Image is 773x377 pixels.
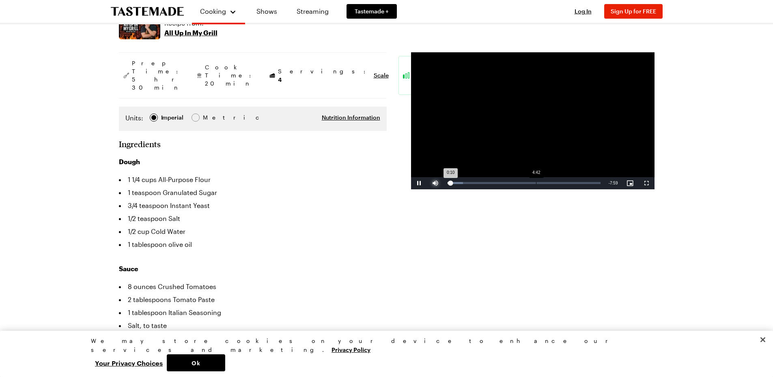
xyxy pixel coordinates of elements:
span: Cook Time: 20 min [205,63,255,88]
li: 1 teaspoon Granulated Sugar [119,186,387,199]
button: Mute [427,177,444,189]
button: Your Privacy Choices [91,354,167,371]
div: Progress Bar [448,182,601,184]
button: Log In [567,7,599,15]
button: Scale [374,71,389,79]
li: 1 tablespoon olive oil [119,238,387,251]
h2: Ingredients [119,139,161,149]
h3: Sauce [119,264,387,274]
img: Show where recipe is used [119,16,160,39]
div: Imperial [161,113,183,122]
div: Imperial Metric [125,113,220,124]
button: Pause [411,177,427,189]
p: All Up In My Grill [164,28,217,38]
li: 1/2 cup Cold Water [119,225,387,238]
div: Metric [203,113,220,122]
a: Recipe from:All Up In My Grill [164,18,217,38]
span: Log In [575,8,592,15]
h3: Dough [119,157,387,167]
button: Cooking [200,3,237,19]
div: Privacy [91,336,675,371]
video-js: Video Player [411,52,655,189]
li: Salt, to taste [119,319,387,332]
span: Servings: [278,67,370,84]
span: Prep Time: 5 hr 30 min [132,59,182,92]
span: 4 [278,75,282,83]
button: Sign Up for FREE [604,4,663,19]
div: We may store cookies on your device to enhance our services and marketing. [91,336,675,354]
button: Fullscreen [638,177,655,189]
li: 1 tablespoon Italian Seasoning [119,306,387,319]
li: 2 tablespoons Tomato Paste [119,293,387,306]
li: 1/2 teaspoon Salt [119,212,387,225]
span: Sign Up for FREE [611,8,656,15]
span: Metric [203,113,221,122]
a: Tastemade + [347,4,397,19]
span: Cooking [200,7,226,15]
button: Ok [167,354,225,371]
span: Imperial [161,113,184,122]
span: 7:59 [610,181,618,185]
li: 3/4 teaspoon Instant Yeast [119,199,387,212]
li: 1 1/4 cups All-Purpose Flour [119,173,387,186]
span: Tastemade + [355,7,389,15]
a: To Tastemade Home Page [111,7,184,16]
button: Close [754,331,772,349]
button: Nutrition Information [322,114,380,122]
span: - [609,181,610,185]
label: Units: [125,113,143,123]
li: 8 ounces Crushed Tomatoes [119,280,387,293]
button: Picture-in-Picture [622,177,638,189]
a: More information about your privacy, opens in a new tab [332,345,370,353]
